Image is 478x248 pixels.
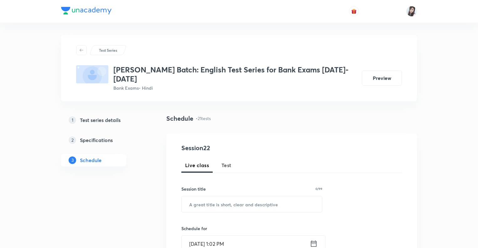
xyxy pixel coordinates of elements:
[113,65,357,83] h3: [PERSON_NAME] Batch: English Test Series for Bank Exams [DATE]-[DATE]
[182,196,322,212] input: A great title is short, clear and descriptive
[80,116,121,124] h5: Test series details
[181,225,322,232] h6: Schedule for
[61,114,146,126] a: 1Test series details
[406,6,417,17] img: Manjeet Kaur
[61,7,112,14] img: Company Logo
[349,6,359,16] button: avatar
[351,8,357,14] img: avatar
[315,187,322,190] p: 0/99
[362,71,402,86] button: Preview
[69,116,76,124] p: 1
[99,47,117,53] p: Test Series
[69,136,76,144] p: 2
[185,161,209,169] span: Live class
[196,115,211,122] p: • 21 tests
[181,143,296,153] h4: Session 22
[69,156,76,164] p: 3
[61,7,112,16] a: Company Logo
[80,136,113,144] h5: Specifications
[113,85,357,91] p: Bank Exams • Hindi
[61,134,146,146] a: 2Specifications
[76,65,108,83] img: fallback-thumbnail.png
[80,156,101,164] h5: Schedule
[166,114,193,123] h4: Schedule
[181,186,206,192] h6: Session title
[221,161,231,169] span: Test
